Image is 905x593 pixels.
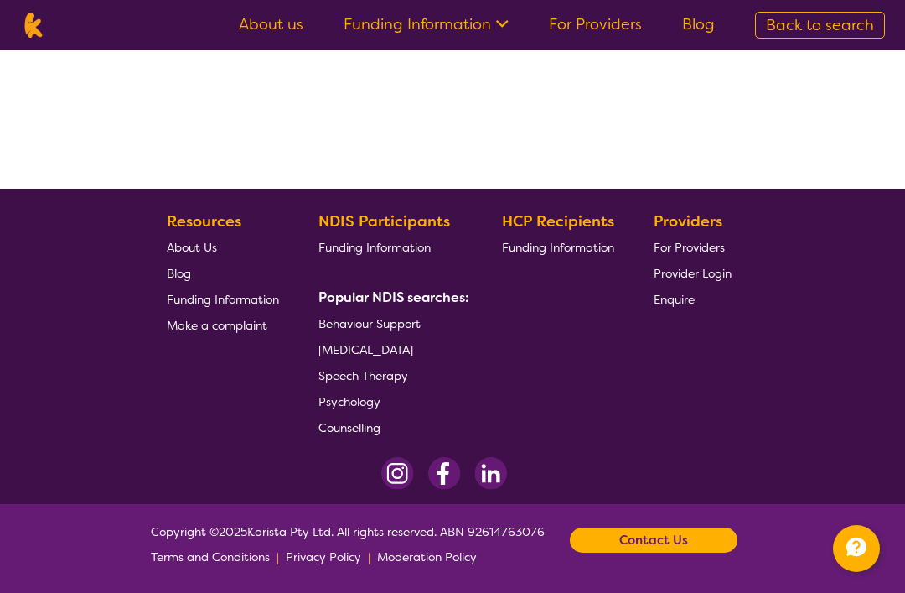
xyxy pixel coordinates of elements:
a: Funding Information [167,286,279,312]
span: Counselling [318,420,380,435]
b: Resources [167,211,241,231]
span: Privacy Policy [286,549,361,564]
img: Karista logo [20,13,46,38]
span: Enquire [654,292,695,307]
a: Make a complaint [167,312,279,338]
a: Blog [682,14,715,34]
img: LinkedIn [474,457,507,490]
span: Funding Information [318,240,431,255]
span: Moderation Policy [377,549,477,564]
a: Terms and Conditions [151,544,270,570]
a: Funding Information [502,234,614,260]
b: Contact Us [619,528,688,553]
img: Facebook [427,457,461,490]
span: Behaviour Support [318,316,421,331]
span: Psychology [318,394,380,409]
b: Popular NDIS searches: [318,289,469,306]
a: For Providers [549,14,642,34]
a: About us [239,14,303,34]
span: Make a complaint [167,318,267,333]
a: Provider Login [654,260,732,286]
span: About Us [167,240,217,255]
a: Blog [167,260,279,286]
a: [MEDICAL_DATA] [318,336,463,362]
span: Funding Information [502,240,614,255]
a: Back to search [755,12,885,39]
span: Blog [167,266,191,281]
a: Funding Information [318,234,463,260]
b: Providers [654,211,722,231]
a: Privacy Policy [286,544,361,570]
span: Copyright © 2025 Karista Pty Ltd. All rights reserved. ABN 92614763076 [151,519,545,570]
a: Behaviour Support [318,310,463,336]
a: About Us [167,234,279,260]
a: For Providers [654,234,732,260]
b: HCP Recipients [502,211,614,231]
a: Enquire [654,286,732,312]
span: Funding Information [167,292,279,307]
img: Instagram [381,457,414,490]
button: Channel Menu [833,525,880,572]
a: Counselling [318,414,463,440]
span: Provider Login [654,266,732,281]
span: [MEDICAL_DATA] [318,342,413,357]
a: Speech Therapy [318,362,463,388]
a: Psychology [318,388,463,414]
p: | [368,544,370,570]
a: Moderation Policy [377,544,477,570]
span: Speech Therapy [318,368,408,383]
span: Back to search [766,15,874,35]
p: | [277,544,279,570]
span: Terms and Conditions [151,549,270,564]
span: For Providers [654,240,725,255]
a: Funding Information [344,14,509,34]
b: NDIS Participants [318,211,450,231]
